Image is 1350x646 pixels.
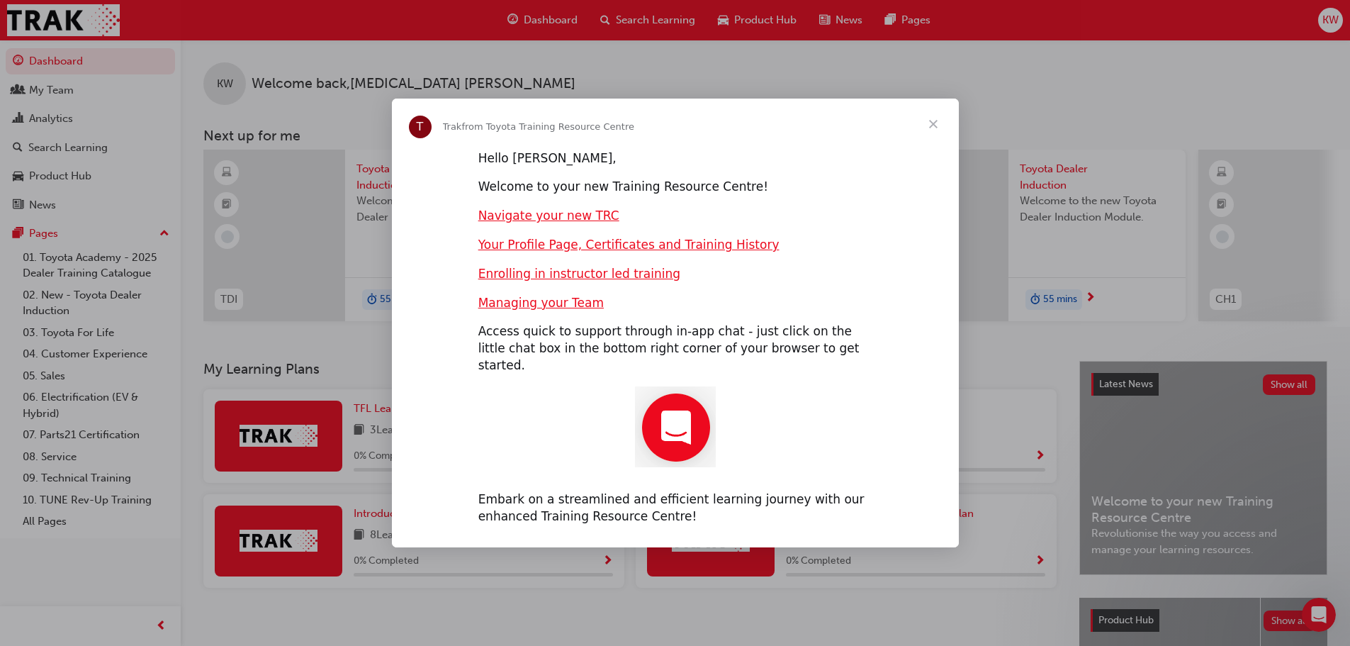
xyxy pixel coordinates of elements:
[461,121,634,132] span: from Toyota Training Resource Centre
[443,121,462,132] span: Trak
[478,150,872,167] div: Hello [PERSON_NAME],
[409,116,432,138] div: Profile image for Trak
[478,323,872,374] div: Access quick to support through in-app chat - just click on the little chat box in the bottom rig...
[478,179,872,196] div: Welcome to your new Training Resource Centre!
[478,296,604,310] a: Managing your Team
[478,267,680,281] a: Enrolling in instructor led training
[908,99,959,150] span: Close
[478,208,619,223] a: Navigate your new TRC
[478,491,872,525] div: Embark on a streamlined and efficient learning journey with our enhanced Training Resource Centre!
[478,238,780,252] a: Your Profile Page, Certificates and Training History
